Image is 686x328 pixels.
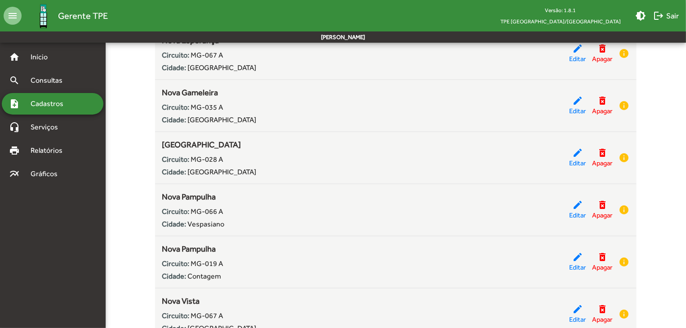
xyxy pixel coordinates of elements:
[635,10,646,21] mat-icon: brightness_medium
[25,98,75,109] span: Cadastros
[569,54,586,64] span: Editar
[592,262,612,273] span: Apagar
[569,315,586,325] span: Editar
[572,304,583,315] mat-icon: edit
[572,95,583,106] mat-icon: edit
[493,4,628,16] div: Versão: 1.8.1
[592,158,612,168] span: Apagar
[188,63,257,72] span: [GEOGRAPHIC_DATA]
[619,204,629,215] mat-icon: info
[25,75,74,86] span: Consultas
[58,9,108,23] span: Gerente TPE
[597,252,608,262] mat-icon: delete_forever
[592,54,612,64] span: Apagar
[592,106,612,116] span: Apagar
[162,220,187,228] strong: Cidade:
[653,10,664,21] mat-icon: logout
[162,244,216,253] span: Nova Pampulha
[592,210,612,221] span: Apagar
[29,1,58,31] img: Logo
[25,145,74,156] span: Relatórios
[592,315,612,325] span: Apagar
[650,8,682,24] button: Sair
[162,35,219,45] span: Nova Esperança
[597,199,608,210] mat-icon: delete_forever
[572,252,583,262] mat-icon: edit
[597,304,608,315] mat-icon: delete_forever
[9,168,20,179] mat-icon: multiline_chart
[162,207,190,216] strong: Circuito:
[25,168,70,179] span: Gráficos
[9,145,20,156] mat-icon: print
[162,140,241,149] span: [GEOGRAPHIC_DATA]
[162,311,190,320] strong: Circuito:
[619,257,629,267] mat-icon: info
[162,259,190,268] strong: Circuito:
[188,272,222,280] span: Contagem
[572,43,583,54] mat-icon: edit
[25,122,70,133] span: Serviços
[188,220,225,228] span: Vespasiano
[597,95,608,106] mat-icon: delete_forever
[162,168,187,176] strong: Cidade:
[9,52,20,62] mat-icon: home
[188,115,257,124] span: [GEOGRAPHIC_DATA]
[162,115,187,124] strong: Cidade:
[162,192,216,201] span: Nova Pampulha
[569,210,586,221] span: Editar
[162,272,187,280] strong: Cidade:
[162,51,190,59] strong: Circuito:
[162,88,218,97] span: Nova Gameleira
[597,43,608,54] mat-icon: delete_forever
[191,259,223,268] span: MG-019 A
[4,7,22,25] mat-icon: menu
[9,75,20,86] mat-icon: search
[9,98,20,109] mat-icon: note_add
[619,309,629,319] mat-icon: info
[493,16,628,27] span: TPE [GEOGRAPHIC_DATA]/[GEOGRAPHIC_DATA]
[653,8,679,24] span: Sair
[188,168,257,176] span: [GEOGRAPHIC_DATA]
[191,311,223,320] span: MG-067 A
[191,103,223,111] span: MG-035 A
[25,52,61,62] span: Início
[619,48,629,59] mat-icon: info
[569,262,586,273] span: Editar
[597,147,608,158] mat-icon: delete_forever
[162,63,187,72] strong: Cidade:
[191,155,223,164] span: MG-028 A
[619,152,629,163] mat-icon: info
[22,1,108,31] a: Gerente TPE
[162,103,190,111] strong: Circuito:
[619,100,629,111] mat-icon: info
[162,155,190,164] strong: Circuito:
[162,296,200,306] span: Nova Vista
[9,122,20,133] mat-icon: headset_mic
[569,158,586,168] span: Editar
[572,147,583,158] mat-icon: edit
[569,106,586,116] span: Editar
[191,207,223,216] span: MG-066 A
[572,199,583,210] mat-icon: edit
[191,51,223,59] span: MG-067 A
